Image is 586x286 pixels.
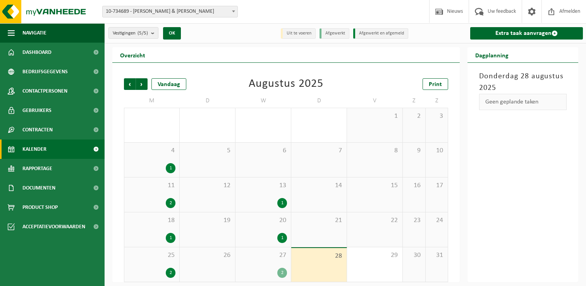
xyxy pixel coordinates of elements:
button: OK [163,27,181,40]
span: Navigatie [22,23,46,43]
span: 14 [295,181,343,190]
span: 22 [351,216,399,225]
span: 23 [407,216,421,225]
span: Contactpersonen [22,81,67,101]
span: 31 [430,251,444,260]
span: Dashboard [22,43,52,62]
span: 18 [128,216,175,225]
span: 21 [295,216,343,225]
button: Vestigingen(5/5) [108,27,158,39]
div: 1 [166,233,175,243]
span: Vorige [124,78,136,90]
span: 25 [128,251,175,260]
td: M [124,94,180,108]
span: Bedrijfsgegevens [22,62,68,81]
span: 19 [184,216,231,225]
td: V [347,94,403,108]
div: 2 [166,268,175,278]
span: Acceptatievoorwaarden [22,217,85,236]
count: (5/5) [137,31,148,36]
td: D [291,94,347,108]
span: Volgende [136,78,148,90]
span: 1 [351,112,399,121]
li: Afgewerkt [320,28,349,39]
td: D [180,94,235,108]
td: Z [403,94,426,108]
div: 1 [277,198,287,208]
h3: Donderdag 28 augustus 2025 [479,71,567,94]
span: 27 [239,251,287,260]
div: 1 [166,163,175,173]
h2: Overzicht [112,47,153,62]
span: 16 [407,181,421,190]
span: 20 [239,216,287,225]
span: 28 [295,252,343,260]
span: 17 [430,181,444,190]
span: 10 [430,146,444,155]
span: 7 [295,146,343,155]
span: Kalender [22,140,46,159]
span: 4 [128,146,175,155]
span: Product Shop [22,198,58,217]
span: 11 [128,181,175,190]
li: Uit te voeren [281,28,316,39]
span: 10-734689 - ROGER & ROGER - MOUSCRON [103,6,237,17]
span: 3 [430,112,444,121]
span: 12 [184,181,231,190]
a: Extra taak aanvragen [470,27,583,40]
span: Print [429,81,442,88]
span: 9 [407,146,421,155]
h2: Dagplanning [467,47,516,62]
span: Gebruikers [22,101,52,120]
a: Print [423,78,448,90]
div: Augustus 2025 [249,78,323,90]
div: 2 [277,268,287,278]
div: 1 [277,233,287,243]
span: Documenten [22,178,55,198]
td: W [235,94,291,108]
span: 10-734689 - ROGER & ROGER - MOUSCRON [102,6,238,17]
span: Rapportage [22,159,52,178]
span: 24 [430,216,444,225]
div: Vandaag [151,78,186,90]
span: 15 [351,181,399,190]
div: 2 [166,198,175,208]
span: 29 [351,251,399,260]
span: 5 [184,146,231,155]
span: 6 [239,146,287,155]
li: Afgewerkt en afgemeld [353,28,408,39]
span: 30 [407,251,421,260]
span: 26 [184,251,231,260]
span: 13 [239,181,287,190]
div: Geen geplande taken [479,94,567,110]
span: 2 [407,112,421,121]
span: Vestigingen [113,28,148,39]
td: Z [426,94,449,108]
span: 8 [351,146,399,155]
span: Contracten [22,120,53,140]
